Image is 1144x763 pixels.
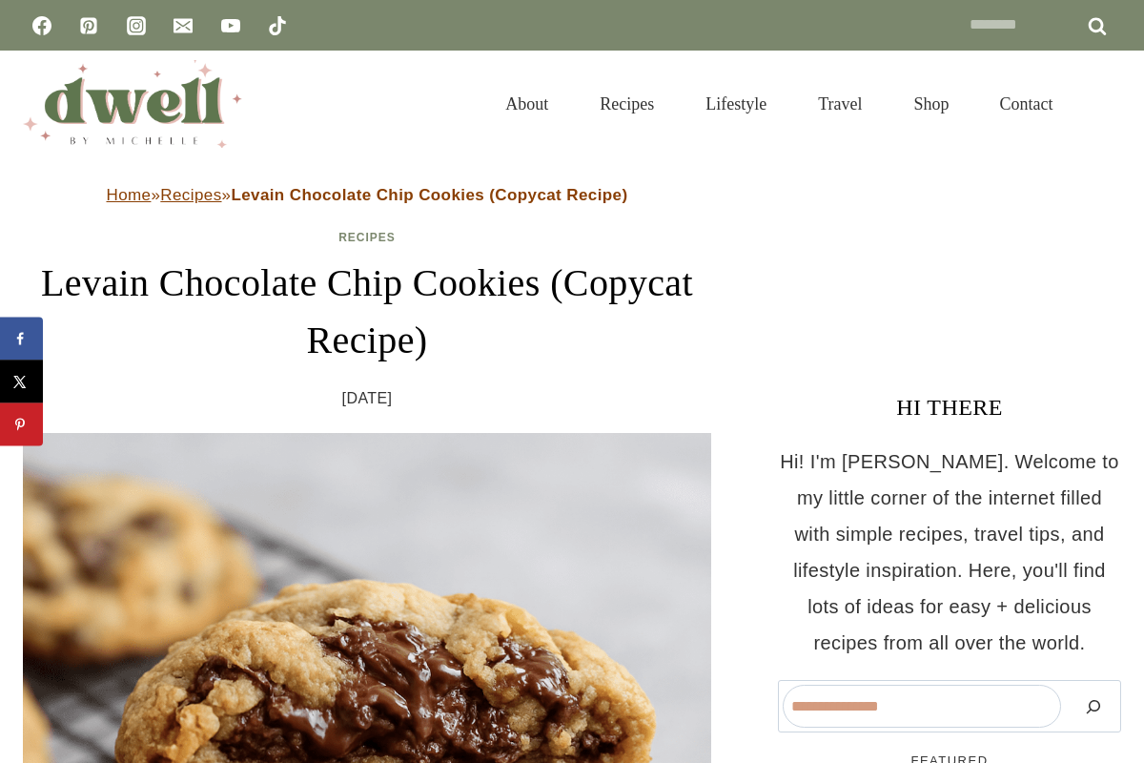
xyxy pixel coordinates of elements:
[778,443,1121,661] p: Hi! I'm [PERSON_NAME]. Welcome to my little corner of the internet filled with simple recipes, tr...
[574,71,680,137] a: Recipes
[117,7,155,45] a: Instagram
[1089,88,1121,120] button: View Search Form
[888,71,974,137] a: Shop
[23,7,61,45] a: Facebook
[107,186,628,204] span: » »
[164,7,202,45] a: Email
[338,231,396,244] a: Recipes
[480,71,1079,137] nav: Primary Navigation
[23,255,711,369] h1: Levain Chocolate Chip Cookies (Copycat Recipe)
[1071,685,1116,728] button: Search
[258,7,296,45] a: TikTok
[107,186,152,204] a: Home
[23,60,242,148] img: DWELL by michelle
[778,390,1121,424] h3: HI THERE
[70,7,108,45] a: Pinterest
[680,71,792,137] a: Lifestyle
[160,186,221,204] a: Recipes
[480,71,574,137] a: About
[792,71,888,137] a: Travel
[212,7,250,45] a: YouTube
[231,186,627,204] strong: Levain Chocolate Chip Cookies (Copycat Recipe)
[342,384,393,413] time: [DATE]
[974,71,1079,137] a: Contact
